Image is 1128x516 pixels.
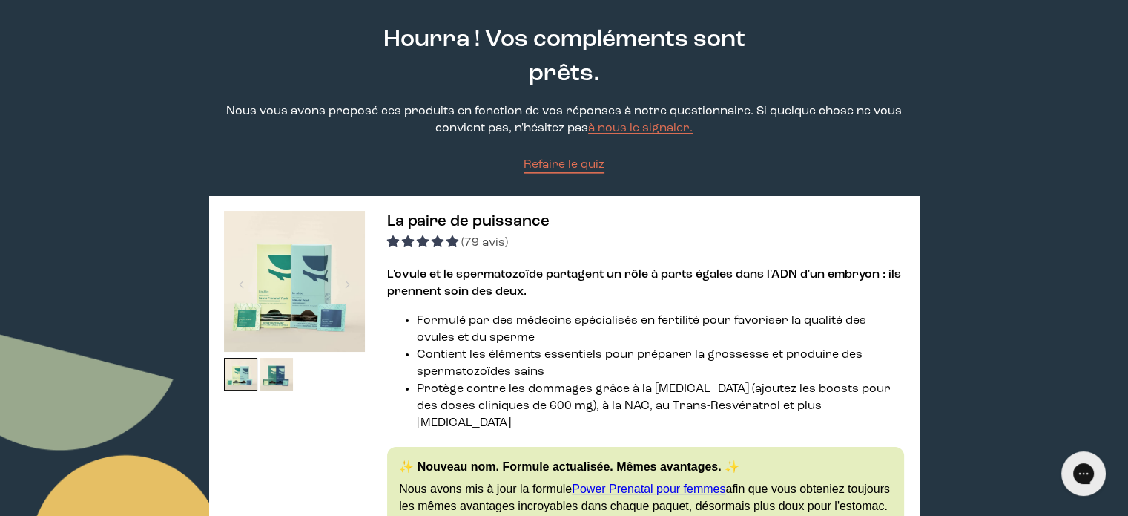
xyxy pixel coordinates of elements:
font: Contient les éléments essentiels pour préparer la grossesse et produire des spermatozoïdes sains [417,349,863,378]
font: Nous vous avons proposé ces produits en fonction de vos réponses à notre questionnaire. Si quelqu... [226,105,902,134]
font: Refaire le quiz [524,159,604,171]
font: La paire de puissance [387,214,550,229]
font: Protège contre les dommages grâce à la [MEDICAL_DATA] (ajoutez les boosts pour des doses clinique... [417,383,891,429]
a: Refaire le quiz [524,157,604,174]
font: afin que vous obteniez toujours les mêmes avantages incroyables dans chaque paquet, désormais plu... [399,483,890,512]
font: L'ovule et le spermatozoïde partagent un rôle à parts égales dans l'ADN d'un embryon : ils prenne... [387,269,901,298]
font: Formulé par des médecins spécialisés en fertilité pour favoriser la qualité des ovules et du sperme [417,315,866,344]
img: image miniature [224,358,257,391]
img: image miniature [224,211,365,352]
img: image miniature [260,358,294,391]
a: à nous le signaler. [588,123,693,134]
font: (79 avis) [461,237,508,249]
iframe: Messagerie en direct Gorgias [1054,446,1113,501]
font: ✨ Nouveau nom. Formule actualisée. Mêmes avantages. ✨ [399,460,739,473]
a: Power Prenatal pour femmes [572,483,725,495]
font: Hourra ! Vos compléments sont prêts. [383,28,745,86]
font: Nous avons mis à jour la formule [399,483,572,495]
span: 4,92 étoiles [387,237,461,249]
